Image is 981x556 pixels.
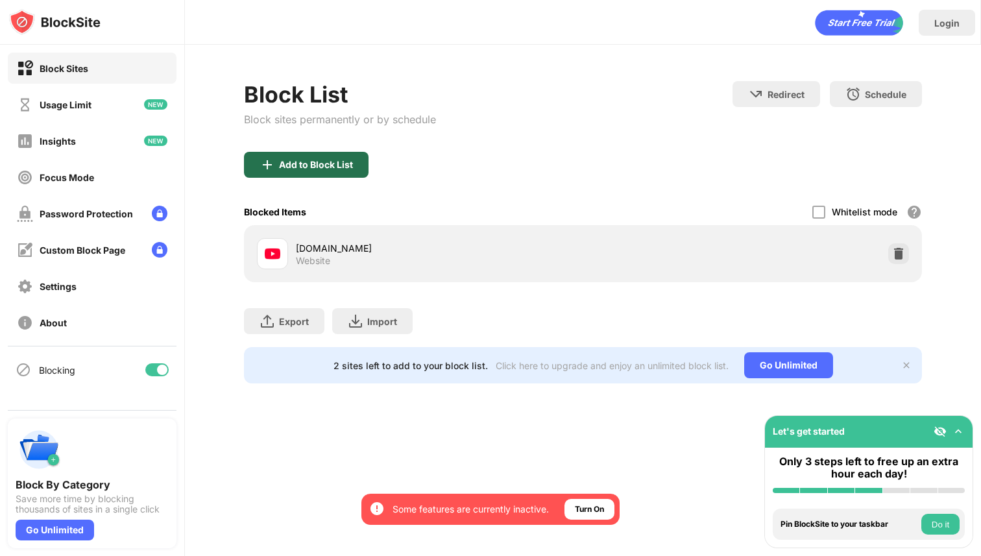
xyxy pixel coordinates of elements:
div: Password Protection [40,208,133,219]
img: time-usage-off.svg [17,97,33,113]
div: Export [279,316,309,327]
div: Usage Limit [40,99,91,110]
div: Custom Block Page [40,245,125,256]
img: blocking-icon.svg [16,362,31,378]
img: settings-off.svg [17,278,33,295]
div: Save more time by blocking thousands of sites in a single click [16,494,169,514]
img: omni-setup-toggle.svg [952,425,965,438]
img: about-off.svg [17,315,33,331]
div: animation [815,10,903,36]
img: lock-menu.svg [152,242,167,258]
div: Some features are currently inactive. [393,503,549,516]
div: Website [296,255,330,267]
div: Blocked Items [244,206,306,217]
div: Login [934,18,960,29]
img: favicons [265,246,280,261]
img: new-icon.svg [144,99,167,110]
div: Add to Block List [279,160,353,170]
img: new-icon.svg [144,136,167,146]
div: Block sites permanently or by schedule [244,113,436,126]
div: Only 3 steps left to free up an extra hour each day! [773,455,965,480]
div: About [40,317,67,328]
img: block-on.svg [17,60,33,77]
div: Block By Category [16,478,169,491]
div: Turn On [575,503,604,516]
img: error-circle-white.svg [369,501,385,516]
img: insights-off.svg [17,133,33,149]
img: push-categories.svg [16,426,62,473]
div: 2 sites left to add to your block list. [333,360,488,371]
div: Blocking [39,365,75,376]
img: customize-block-page-off.svg [17,242,33,258]
div: Click here to upgrade and enjoy an unlimited block list. [496,360,729,371]
div: Whitelist mode [832,206,897,217]
img: eye-not-visible.svg [934,425,947,438]
div: Insights [40,136,76,147]
div: Focus Mode [40,172,94,183]
div: Let's get started [773,426,845,437]
div: Block Sites [40,63,88,74]
div: Go Unlimited [744,352,833,378]
div: [DOMAIN_NAME] [296,241,583,255]
img: lock-menu.svg [152,206,167,221]
div: Go Unlimited [16,520,94,540]
img: x-button.svg [901,360,912,370]
img: password-protection-off.svg [17,206,33,222]
button: Do it [921,514,960,535]
div: Pin BlockSite to your taskbar [781,520,918,529]
div: Schedule [865,89,906,100]
div: Block List [244,81,436,108]
div: Import [367,316,397,327]
div: Settings [40,281,77,292]
img: focus-off.svg [17,169,33,186]
div: Redirect [768,89,805,100]
img: logo-blocksite.svg [9,9,101,35]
